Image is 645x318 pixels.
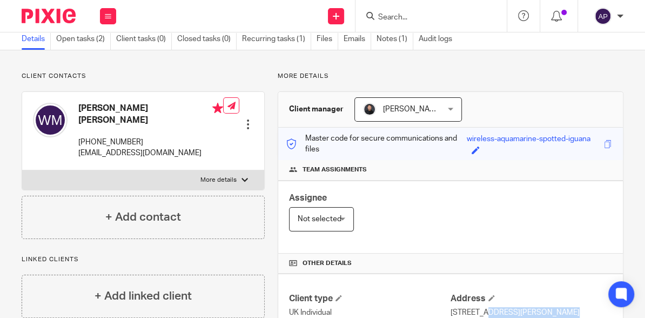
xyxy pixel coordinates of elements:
span: Assignee [289,194,327,202]
span: [PERSON_NAME] [383,105,442,113]
h3: Client manager [289,104,344,115]
span: Not selected [298,215,341,223]
p: [EMAIL_ADDRESS][DOMAIN_NAME] [78,148,223,158]
p: [STREET_ADDRESS][PERSON_NAME] [451,307,612,318]
a: Client tasks (0) [116,29,172,50]
a: Recurring tasks (1) [242,29,311,50]
h4: Client type [289,293,451,304]
p: UK Individual [289,307,451,318]
h4: [PERSON_NAME] [PERSON_NAME] [78,103,223,126]
h4: Address [451,293,612,304]
p: [PHONE_NUMBER] [78,137,223,148]
p: More details [200,176,236,184]
input: Search [377,13,474,23]
a: Closed tasks (0) [177,29,237,50]
i: Primary [212,103,223,114]
h4: + Add linked client [95,288,192,304]
p: More details [278,72,623,81]
img: svg%3E [594,8,612,25]
a: Notes (1) [377,29,413,50]
a: Files [317,29,338,50]
p: Linked clients [22,255,265,264]
img: Pixie [22,9,76,23]
p: Client contacts [22,72,265,81]
a: Open tasks (2) [56,29,111,50]
div: wireless-aquamarine-spotted-iguana [466,134,590,146]
h4: + Add contact [105,209,181,226]
a: Audit logs [419,29,458,50]
img: My%20Photo.jpg [363,103,376,116]
a: Details [22,29,51,50]
a: Emails [344,29,371,50]
span: Team assignments [303,165,367,174]
p: Master code for secure communications and files [286,133,467,155]
span: Other details [303,259,352,268]
img: svg%3E [33,103,68,137]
